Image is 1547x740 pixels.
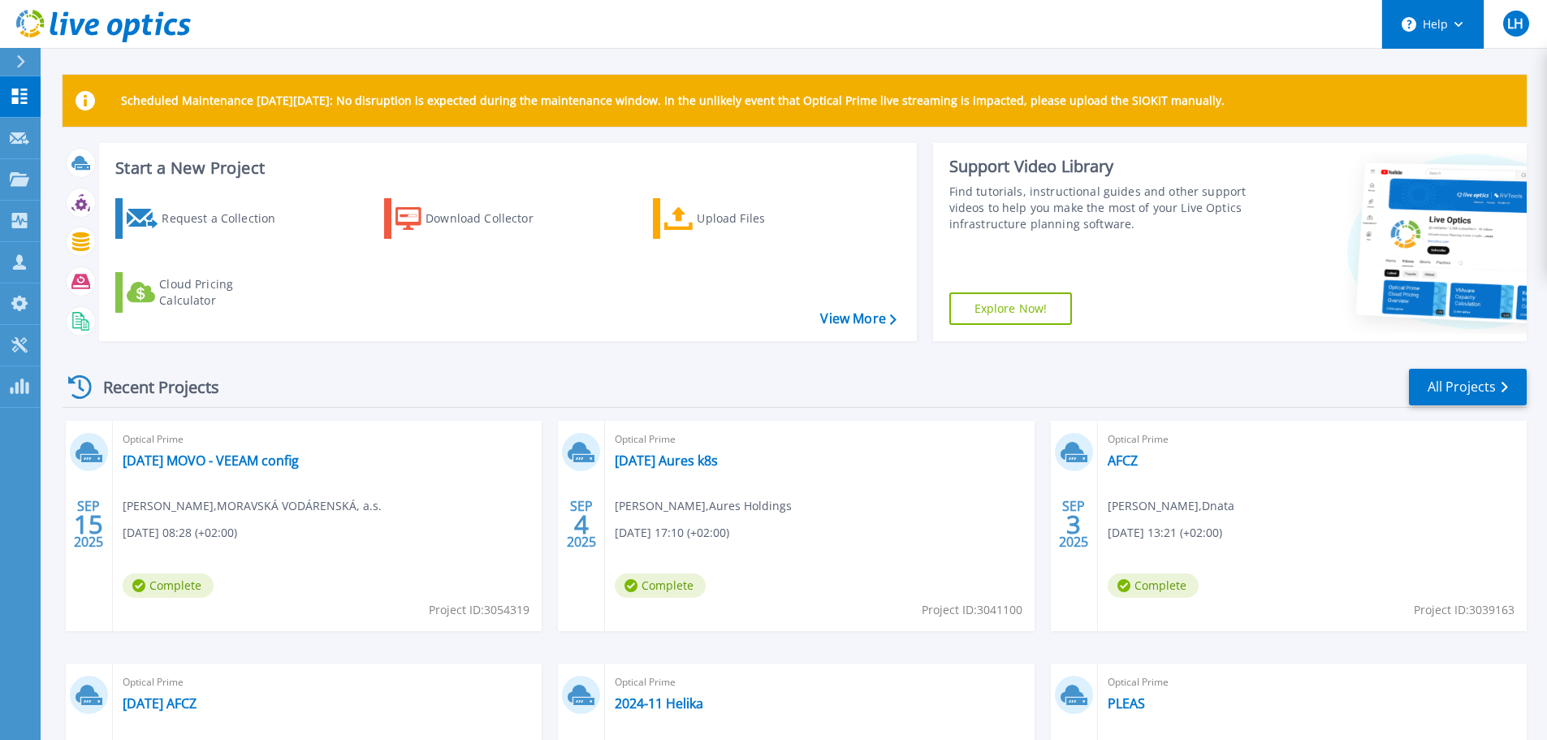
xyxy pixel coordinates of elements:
[121,94,1225,107] p: Scheduled Maintenance [DATE][DATE]: No disruption is expected during the maintenance window. In t...
[162,202,292,235] div: Request a Collection
[615,573,706,598] span: Complete
[574,517,589,531] span: 4
[123,695,197,712] a: [DATE] AFCZ
[653,198,834,239] a: Upload Files
[115,272,296,313] a: Cloud Pricing Calculator
[949,292,1073,325] a: Explore Now!
[1414,601,1515,619] span: Project ID: 3039163
[1507,17,1523,30] span: LH
[949,184,1252,232] div: Find tutorials, instructional guides and other support videos to help you make the most of your L...
[123,673,532,691] span: Optical Prime
[74,517,103,531] span: 15
[697,202,827,235] div: Upload Files
[123,573,214,598] span: Complete
[1108,673,1517,691] span: Optical Prime
[615,431,1024,448] span: Optical Prime
[159,276,289,309] div: Cloud Pricing Calculator
[615,673,1024,691] span: Optical Prime
[1058,495,1089,554] div: SEP 2025
[123,497,382,515] span: [PERSON_NAME] , MORAVSKÁ VODÁRENSKÁ, a.s.
[1108,497,1234,515] span: [PERSON_NAME] , Dnata
[820,311,896,327] a: View More
[115,159,896,177] h3: Start a New Project
[123,452,299,469] a: [DATE] MOVO - VEEAM config
[115,198,296,239] a: Request a Collection
[123,524,237,542] span: [DATE] 08:28 (+02:00)
[1108,524,1222,542] span: [DATE] 13:21 (+02:00)
[63,367,241,407] div: Recent Projects
[1066,517,1081,531] span: 3
[615,695,703,712] a: 2024-11 Helika
[949,156,1252,177] div: Support Video Library
[1108,695,1145,712] a: PLEAS
[615,524,729,542] span: [DATE] 17:10 (+02:00)
[566,495,597,554] div: SEP 2025
[922,601,1022,619] span: Project ID: 3041100
[615,452,718,469] a: [DATE] Aures k8s
[429,601,529,619] span: Project ID: 3054319
[1108,431,1517,448] span: Optical Prime
[73,495,104,554] div: SEP 2025
[426,202,555,235] div: Download Collector
[1108,573,1199,598] span: Complete
[615,497,792,515] span: [PERSON_NAME] , Aures Holdings
[123,431,532,448] span: Optical Prime
[1108,452,1138,469] a: AFCZ
[1409,369,1527,405] a: All Projects
[384,198,565,239] a: Download Collector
